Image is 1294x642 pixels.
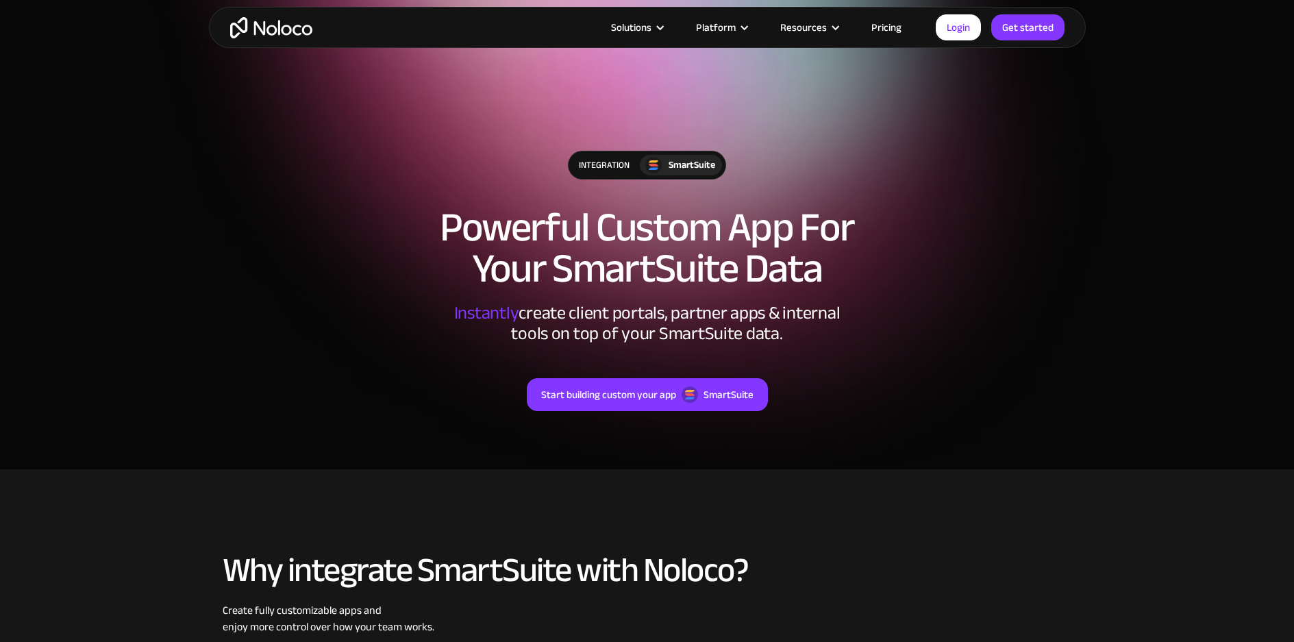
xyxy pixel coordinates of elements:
h2: Why integrate SmartSuite with Noloco? [223,552,1072,589]
a: Get started [991,14,1065,40]
span: Instantly [454,296,519,330]
div: integration [569,151,640,179]
a: Start building custom your appSmartSuite [527,378,768,411]
a: home [230,17,312,38]
div: SmartSuite [704,386,754,404]
div: Platform [679,18,763,36]
div: Create fully customizable apps and enjoy more control over how your team works. [223,602,1072,635]
h1: Powerful Custom App For Your SmartSuite Data [223,207,1072,289]
div: Platform [696,18,736,36]
div: Resources [780,18,827,36]
div: Resources [763,18,854,36]
div: Solutions [611,18,651,36]
a: Pricing [854,18,919,36]
div: SmartSuite [669,158,715,173]
div: create client portals, partner apps & internal tools on top of your SmartSuite data. [442,303,853,344]
div: Start building custom your app [541,386,676,404]
a: Login [936,14,981,40]
div: Solutions [594,18,679,36]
